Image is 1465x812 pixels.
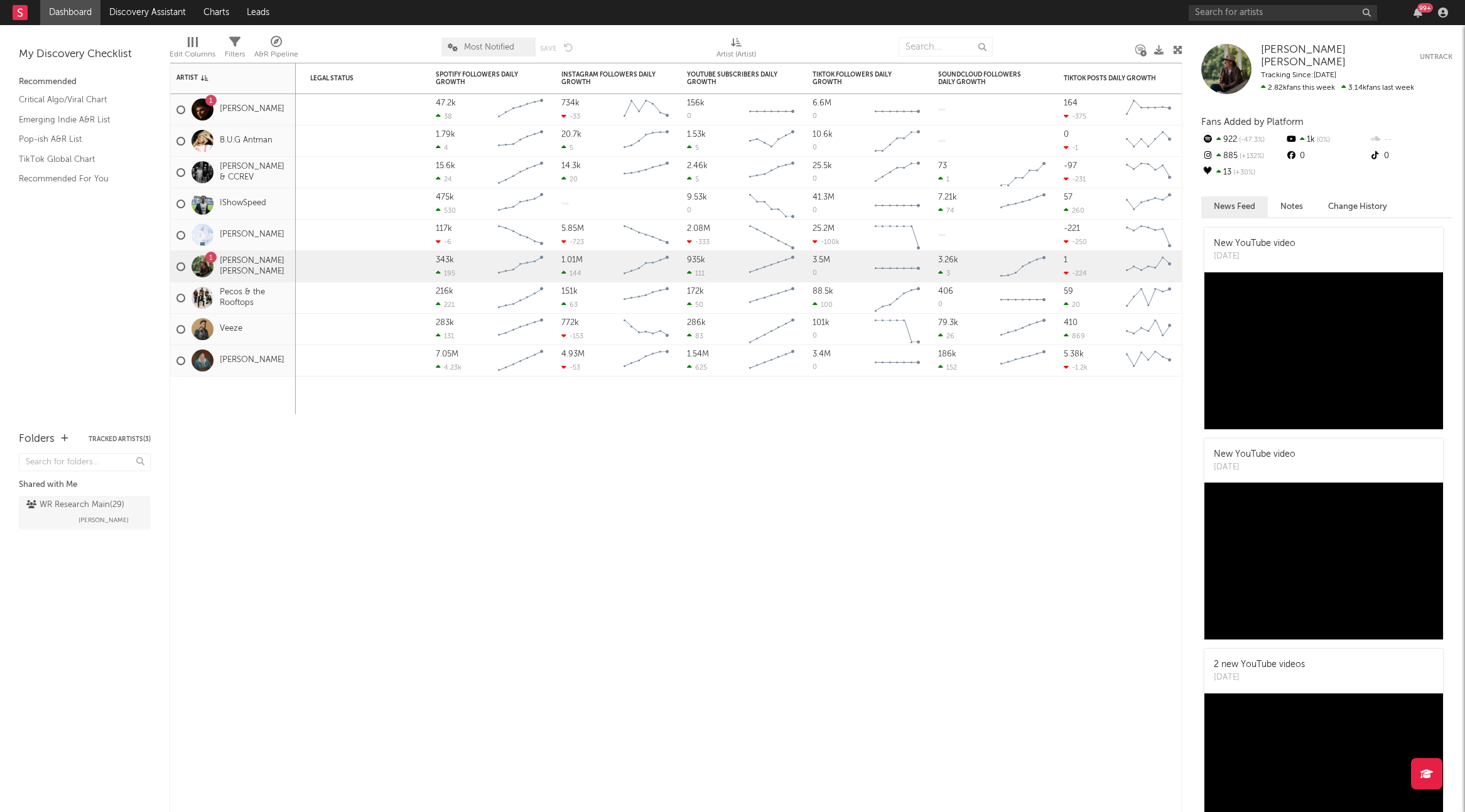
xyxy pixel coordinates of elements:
div: -1.2k [1064,363,1088,371]
div: 100 [813,301,833,309]
div: [DATE] [1214,671,1305,684]
div: 59 [1064,287,1073,296]
svg: Chart title [743,314,800,345]
div: 2.08M [687,225,710,233]
div: WR Research Main ( 29 ) [26,498,124,513]
a: [PERSON_NAME] [220,104,284,115]
div: 772k [561,319,579,327]
div: 88.5k [813,287,833,296]
a: [PERSON_NAME] & CCREV [220,162,289,183]
div: 475k [436,193,454,201]
svg: Chart title [869,94,926,126]
div: 2.46k [687,162,708,170]
svg: Chart title [743,220,800,251]
div: -333 [687,238,710,246]
a: Pecos & the Rooftops [220,287,289,309]
svg: Chart title [618,282,674,314]
div: 1 [1064,256,1068,264]
svg: Chart title [492,345,549,377]
div: 4 [436,144,448,152]
a: B.U.G Antman [220,136,273,146]
svg: Chart title [492,157,549,188]
div: 57 [1064,193,1073,201]
div: -375 [1064,112,1086,120]
div: -100k [813,238,840,246]
svg: Chart title [869,220,926,251]
div: 922 [1201,132,1285,148]
svg: Chart title [743,157,800,188]
div: 99 + [1417,3,1433,13]
div: 172k [687,287,704,296]
div: New YouTube video [1214,237,1295,250]
a: [PERSON_NAME] [PERSON_NAME] [220,256,289,277]
div: [DATE] [1214,461,1295,474]
button: 99+ [1414,8,1422,18]
div: 5.85M [561,225,584,233]
div: 117k [436,225,452,233]
div: YouTube Subscribers Daily Growth [687,71,781,86]
div: 26 [938,332,954,340]
div: 74 [938,206,954,215]
div: 164 [1064,99,1078,107]
div: New YouTube video [1214,448,1295,461]
div: 25.2M [813,225,835,233]
a: Pop-ish A&R List [19,132,138,146]
svg: Chart title [618,126,674,157]
div: 1.01M [561,256,583,264]
input: Search for artists [1189,5,1377,21]
svg: Chart title [1120,345,1177,377]
a: [PERSON_NAME] [220,355,284,366]
div: -153 [561,332,583,340]
div: 15.6k [436,162,455,170]
div: Spotify Followers Daily Growth [436,71,530,86]
div: -224 [1064,269,1087,277]
div: Filters [225,31,245,68]
div: 20.7k [561,131,581,139]
div: 131 [436,332,454,340]
svg: Chart title [618,157,674,188]
div: 3.26k [938,256,958,264]
div: 1 [938,175,949,183]
input: Search for folders... [19,453,151,471]
svg: Chart title [1120,94,1177,126]
div: -6 [436,238,451,246]
div: 0 [813,270,817,277]
div: 20 [1064,301,1080,309]
div: 47.2k [436,99,456,107]
div: 3 [938,269,950,277]
div: 25.5k [813,162,832,170]
div: 0 [1369,148,1452,164]
div: 0 [687,207,691,214]
svg: Chart title [743,94,800,126]
svg: Chart title [618,220,674,251]
svg: Chart title [618,94,674,126]
div: 144 [561,269,581,277]
div: 63 [561,301,578,309]
div: 0 [938,301,943,308]
svg: Chart title [1120,220,1177,251]
div: 0 [687,113,691,120]
div: 1.79k [436,131,455,139]
div: 406 [938,287,953,296]
div: -221 [1064,225,1080,233]
div: 3.4M [813,350,831,358]
div: 7.05M [436,350,458,358]
svg: Chart title [618,314,674,345]
span: Tracking Since: [DATE] [1261,72,1336,79]
svg: Chart title [869,157,926,188]
svg: Chart title [995,345,1051,377]
div: -1 [1064,144,1078,152]
svg: Chart title [492,314,549,345]
a: Veeze [220,324,242,334]
button: News Feed [1201,196,1268,217]
a: IShowSpeed [220,198,266,209]
div: 1.54M [687,350,709,358]
svg: Chart title [743,188,800,220]
div: [DATE] [1214,250,1295,263]
div: 79.3k [938,319,958,327]
div: 0 [1285,148,1368,164]
div: 151k [561,287,578,296]
svg: Chart title [995,282,1051,314]
div: -231 [1064,175,1086,183]
div: 3.5M [813,256,830,264]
